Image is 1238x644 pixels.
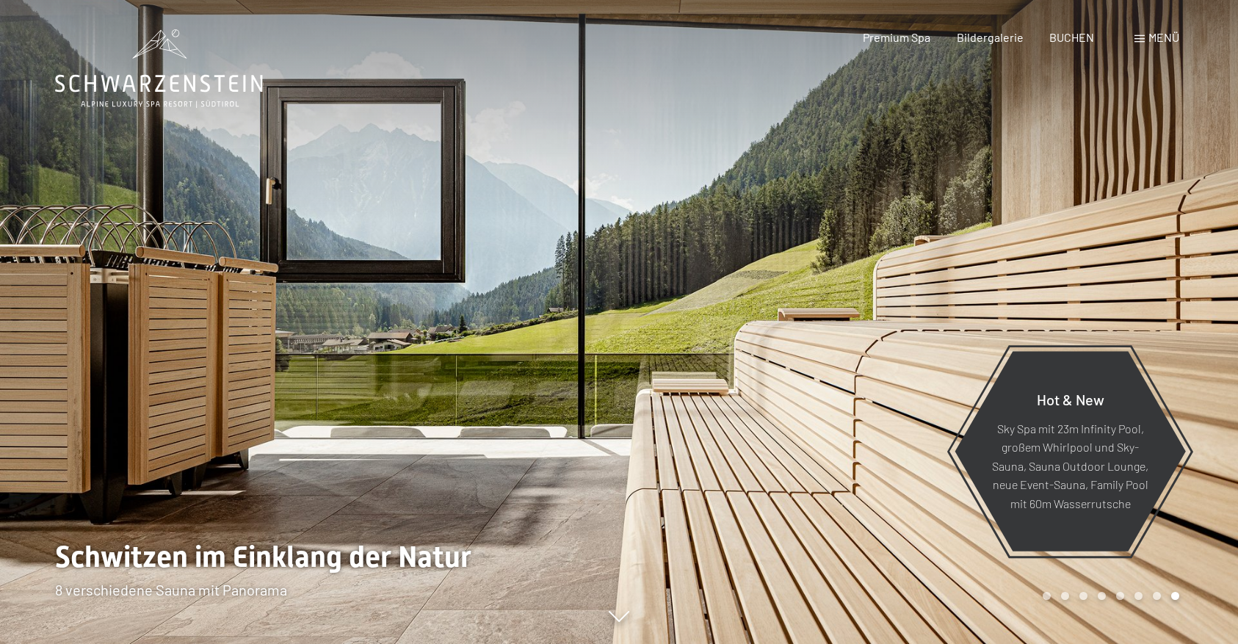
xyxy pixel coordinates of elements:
[1116,592,1124,600] div: Carousel Page 5
[1098,592,1106,600] div: Carousel Page 4
[1061,592,1069,600] div: Carousel Page 2
[1038,592,1179,600] div: Carousel Pagination
[1049,30,1094,44] a: BUCHEN
[954,350,1187,552] a: Hot & New Sky Spa mit 23m Infinity Pool, großem Whirlpool und Sky-Sauna, Sauna Outdoor Lounge, ne...
[1134,592,1143,600] div: Carousel Page 6
[863,30,930,44] a: Premium Spa
[991,419,1150,513] p: Sky Spa mit 23m Infinity Pool, großem Whirlpool und Sky-Sauna, Sauna Outdoor Lounge, neue Event-S...
[957,30,1024,44] a: Bildergalerie
[1037,390,1104,408] span: Hot & New
[1079,592,1087,600] div: Carousel Page 3
[1148,30,1179,44] span: Menü
[1043,592,1051,600] div: Carousel Page 1
[1171,592,1179,600] div: Carousel Page 8 (Current Slide)
[1153,592,1161,600] div: Carousel Page 7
